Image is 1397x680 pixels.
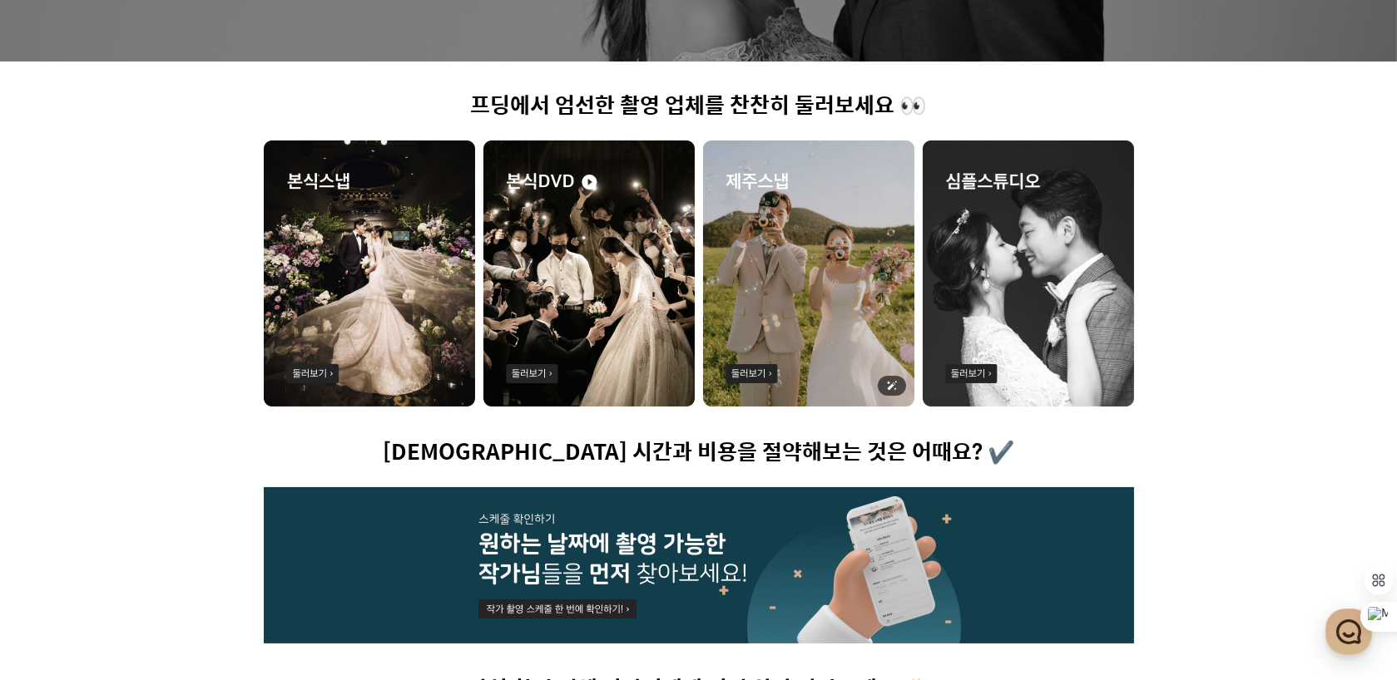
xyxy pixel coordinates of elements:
a: 홈 [5,527,110,569]
span: 홈 [52,552,62,565]
h1: 프딩에서 엄선한 촬영 업체를 찬찬히 둘러보세요 👀 [264,93,1134,119]
a: 설정 [215,527,320,569]
span: 대화 [152,553,172,566]
a: 대화 [110,527,215,569]
h1: [DEMOGRAPHIC_DATA] 시간과 비용을 절약해보는 것은 어때요? ✔️ [264,440,1134,466]
span: 설정 [257,552,277,565]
